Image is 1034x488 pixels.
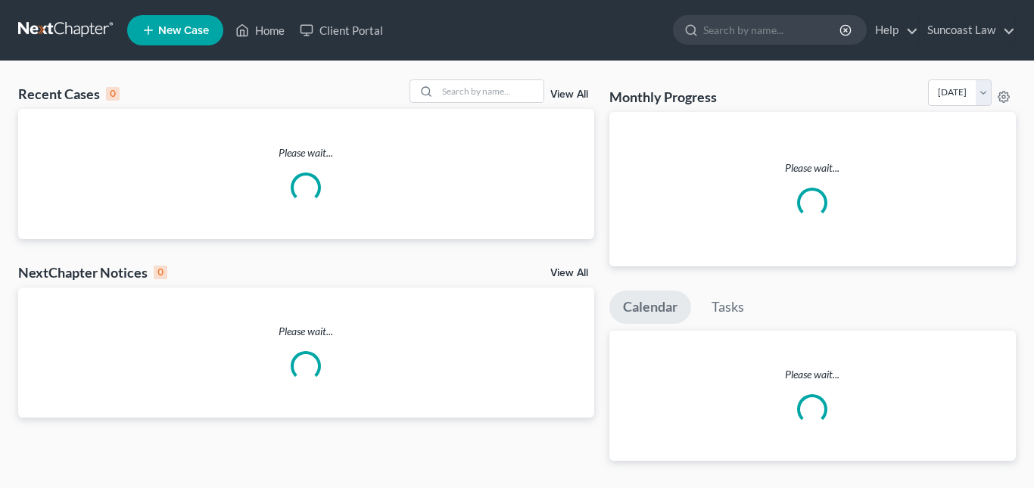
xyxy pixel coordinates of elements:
[920,17,1015,44] a: Suncoast Law
[106,87,120,101] div: 0
[438,80,543,102] input: Search by name...
[18,145,594,160] p: Please wait...
[703,16,842,44] input: Search by name...
[698,291,758,324] a: Tasks
[867,17,918,44] a: Help
[292,17,391,44] a: Client Portal
[154,266,167,279] div: 0
[621,160,1004,176] p: Please wait...
[18,263,167,281] div: NextChapter Notices
[609,291,691,324] a: Calendar
[550,268,588,278] a: View All
[228,17,292,44] a: Home
[18,85,120,103] div: Recent Cases
[18,324,594,339] p: Please wait...
[550,89,588,100] a: View All
[158,25,209,36] span: New Case
[609,88,717,106] h3: Monthly Progress
[609,367,1017,382] p: Please wait...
